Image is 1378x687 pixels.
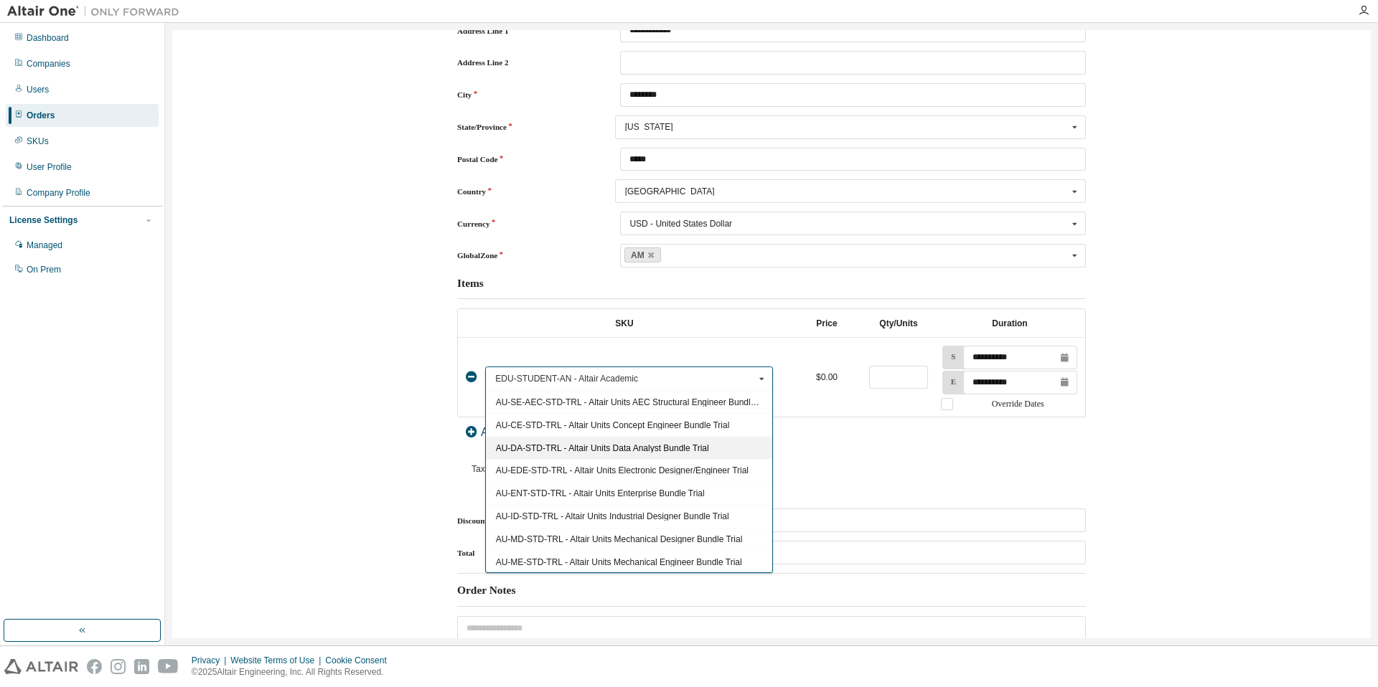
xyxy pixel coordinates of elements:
th: SKU [458,309,791,337]
img: Altair One [7,4,187,19]
input: Total [641,541,1086,564]
div: License Settings [9,214,78,226]
div: SKUs [27,136,49,147]
div: GlobalZone [620,244,1086,267]
div: Managed [27,240,62,251]
input: Postal Code [620,148,1086,171]
div: Companies [27,58,70,70]
span: AU-MD-STD-TRL - Altair Units Mechanical Designer Bundle Trial [496,535,762,544]
div: Orders [27,110,55,121]
img: facebook.svg [87,659,102,674]
label: GlobalZone [457,250,596,261]
img: youtube.svg [158,659,179,674]
label: Postal Code [457,153,596,165]
div: USD - United States Dollar [629,219,732,228]
a: AM [624,247,661,262]
input: Address Line 1 [620,19,1086,42]
div: [US_STATE] [625,123,1068,131]
label: Discount [457,515,596,526]
span: AU-EDE-STD-TRL - Altair Units Electronic Designer/Engineer Trial [496,467,762,475]
div: Company Profile [27,187,90,199]
h3: Items [457,276,484,290]
div: Country [615,179,1086,203]
th: Qty/Units [863,309,934,337]
input: Discount [641,508,1086,532]
div: Currency [620,212,1086,235]
img: altair_logo.svg [4,659,78,674]
th: Price [791,309,863,337]
span: Tax Exempt [472,464,517,474]
div: Users [27,84,49,95]
input: Address Line 2 [620,51,1086,75]
span: AU-DA-STD-TRL - Altair Units Data Analyst Bundle Trial [496,444,762,453]
div: Website Terms of Use [230,655,325,666]
label: Override Dates [941,398,1078,410]
img: instagram.svg [111,659,126,674]
a: Add Item [465,426,527,438]
h3: Order Notes [457,583,515,597]
label: E [943,376,959,387]
div: [GEOGRAPHIC_DATA] [625,187,1068,196]
td: $0.00 [791,338,863,417]
label: City [457,89,596,100]
div: Privacy [192,655,230,666]
span: AU-ID-STD-TRL - Altair Units Industrial Designer Bundle Trial [496,512,762,521]
label: Address Line 1 [457,25,596,37]
label: Total [457,547,596,559]
label: Address Line 2 [457,57,596,68]
span: AU-SE-AEC-STD-TRL - Altair Units AEC Structural Engineer Bundle Trial [496,398,762,407]
th: Duration [934,309,1085,337]
div: On Prem [27,264,61,275]
div: User Profile [27,161,72,173]
label: State/Province [457,121,591,133]
p: © 2025 Altair Engineering, Inc. All Rights Reserved. [192,666,395,678]
span: AU-ENT-STD-TRL - Altair Units Enterprise Bundle Trial [496,489,762,498]
span: AU-ME-STD-TRL - Altair Units Mechanical Engineer Bundle Trial [496,558,762,567]
img: linkedin.svg [134,659,149,674]
span: AU-CE-STD-TRL - Altair Units Concept Engineer Bundle Trial [496,421,762,430]
input: City [620,83,1086,107]
label: S [943,351,959,362]
label: Currency [457,218,596,229]
div: Cookie Consent [325,655,395,666]
div: State/Province [615,115,1086,139]
label: Country [457,186,591,197]
div: Dashboard [27,32,69,44]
